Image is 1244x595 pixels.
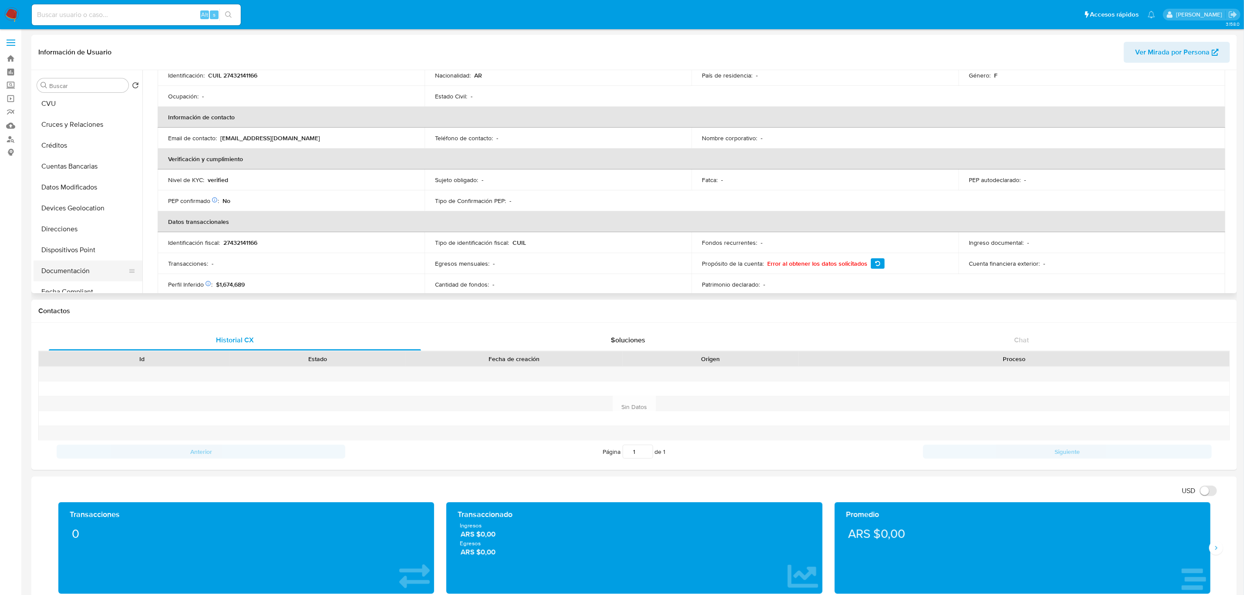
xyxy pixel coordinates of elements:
[1176,10,1225,19] p: eliana.eguerrero@mercadolibre.com
[223,197,230,205] p: No
[969,260,1040,267] p: Cuenta financiera exterior :
[492,281,494,288] p: -
[32,9,241,20] input: Buscar usuario o caso...
[219,9,237,21] button: search-icon
[435,176,478,184] p: Sujeto obligado :
[158,149,1225,169] th: Verificación y cumplimiento
[40,82,47,89] button: Buscar
[60,355,224,363] div: Id
[34,198,142,219] button: Devices Geolocation
[158,107,1225,128] th: Información de contacto
[208,176,228,184] p: verified
[1027,239,1029,247] p: -
[1014,335,1029,345] span: Chat
[201,10,208,19] span: Alt
[1024,176,1026,184] p: -
[216,280,245,289] span: $1,674,689
[168,92,199,100] p: Ocupación :
[57,445,345,459] button: Anterior
[168,239,220,247] p: Identificación fiscal :
[1135,42,1210,63] span: Ver Mirada por Persona
[664,447,666,456] span: 1
[435,197,506,205] p: Tipo de Confirmación PEP :
[435,71,471,79] p: Nacionalidad :
[38,48,111,57] h1: Información de Usuario
[38,307,1230,315] h1: Contactos
[702,71,752,79] p: País de residencia :
[34,114,142,135] button: Cruces y Relaciones
[761,134,762,142] p: -
[435,260,489,267] p: Egresos mensuales :
[132,82,139,91] button: Volver al orden por defecto
[969,239,1024,247] p: Ingreso documental :
[471,92,472,100] p: -
[805,355,1224,363] div: Proceso
[168,71,205,79] p: Identificación :
[34,156,142,177] button: Cuentas Bancarias
[702,281,760,288] p: Patrimonio declarado :
[1148,11,1155,18] a: Notificaciones
[49,82,125,90] input: Buscar
[223,239,257,247] p: 27432141166
[158,211,1225,232] th: Datos transaccionales
[168,260,208,267] p: Transacciones :
[702,176,718,184] p: Fatca :
[34,260,135,281] button: Documentación
[493,260,495,267] p: -
[435,239,509,247] p: Tipo de identificación fiscal :
[435,281,489,288] p: Cantidad de fondos :
[168,281,212,288] p: Perfil Inferido :
[702,239,757,247] p: Fondos recurrentes :
[202,92,204,100] p: -
[435,134,493,142] p: Teléfono de contacto :
[512,239,526,247] p: CUIL
[629,355,792,363] div: Origen
[474,71,482,79] p: AR
[509,197,511,205] p: -
[702,260,764,267] p: Propósito de la cuenta :
[1228,10,1237,19] a: Salir
[496,134,498,142] p: -
[969,176,1021,184] p: PEP autodeclarado :
[168,176,204,184] p: Nivel de KYC :
[1090,10,1139,19] span: Accesos rápidos
[611,335,645,345] span: Soluciones
[34,135,142,156] button: Créditos
[994,71,998,79] p: F
[168,134,217,142] p: Email de contacto :
[763,281,765,288] p: -
[721,176,723,184] p: -
[923,445,1212,459] button: Siguiente
[702,134,757,142] p: Nombre corporativo :
[34,219,142,240] button: Direcciones
[34,281,142,302] button: Fecha Compliant
[969,71,991,79] p: Género :
[1124,42,1230,63] button: Ver Mirada por Persona
[603,445,666,459] span: Página de
[168,197,219,205] p: PEP confirmado :
[34,177,142,198] button: Datos Modificados
[212,260,213,267] p: -
[213,10,216,19] span: s
[208,71,257,79] p: CUIL 27432141166
[482,176,483,184] p: -
[236,355,400,363] div: Estado
[412,355,617,363] div: Fecha de creación
[34,93,142,114] button: CVU
[435,92,467,100] p: Estado Civil :
[1043,260,1045,267] p: -
[216,335,254,345] span: Historial CX
[756,71,758,79] p: -
[767,260,867,267] span: Error al obtener los datos solicitados
[34,240,142,260] button: Dispositivos Point
[761,239,762,247] p: -
[220,134,320,142] p: [EMAIL_ADDRESS][DOMAIN_NAME]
